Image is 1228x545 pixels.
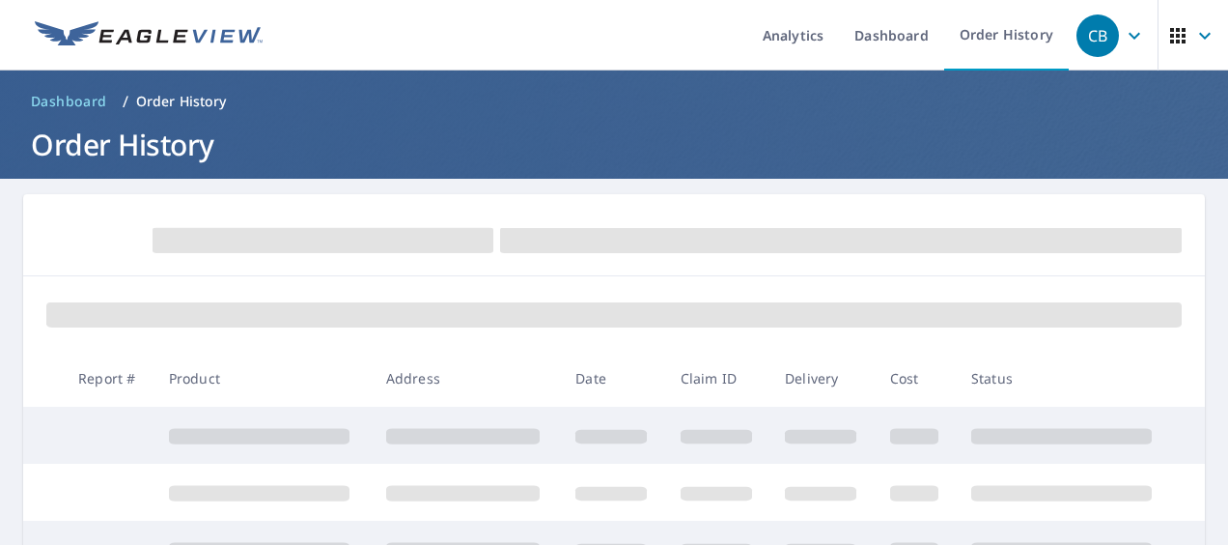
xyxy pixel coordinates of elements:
[769,350,874,407] th: Delivery
[560,350,664,407] th: Date
[136,92,227,111] p: Order History
[956,350,1173,407] th: Status
[63,350,153,407] th: Report #
[35,21,263,50] img: EV Logo
[23,86,115,117] a: Dashboard
[31,92,107,111] span: Dashboard
[665,350,769,407] th: Claim ID
[153,350,371,407] th: Product
[123,90,128,113] li: /
[1076,14,1119,57] div: CB
[23,86,1205,117] nav: breadcrumb
[23,125,1205,164] h1: Order History
[875,350,956,407] th: Cost
[371,350,560,407] th: Address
